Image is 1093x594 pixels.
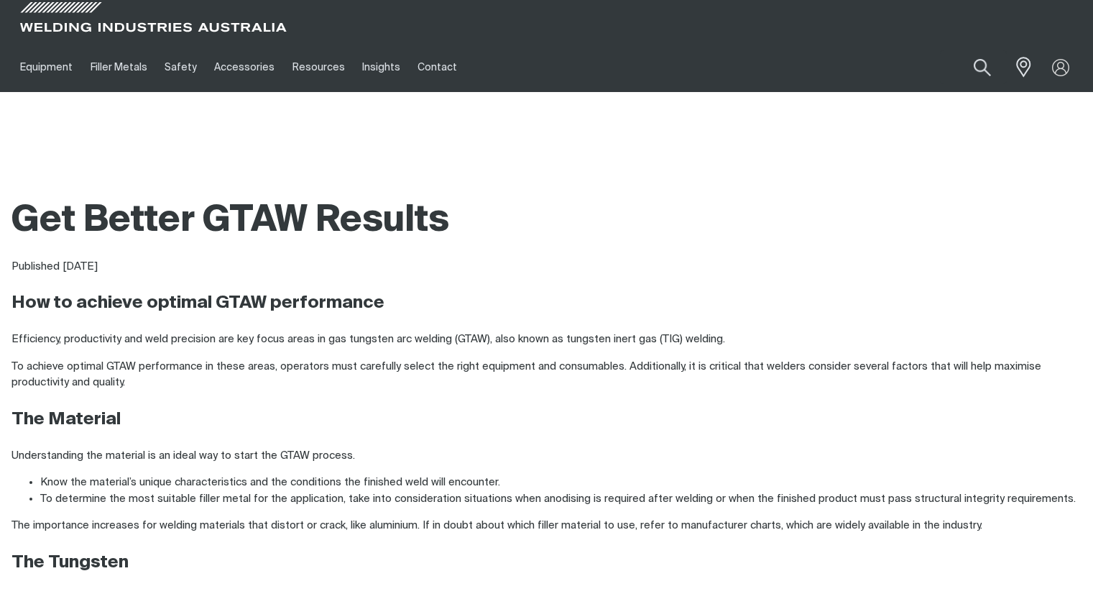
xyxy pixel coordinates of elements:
[354,42,409,92] a: Insights
[11,292,1082,314] h3: How to achieve optimal GTAW performance
[940,50,1007,84] input: Product name or item number...
[11,259,1082,275] div: Published [DATE]
[11,359,1082,391] p: To achieve optimal GTAW performance in these areas, operators must carefully select the right equ...
[11,42,81,92] a: Equipment
[206,42,283,92] a: Accessories
[11,198,449,245] h1: Get Better GTAW Results
[11,518,1082,534] p: The importance increases for welding materials that distort or crack, like aluminium. If in doubt...
[409,42,466,92] a: Contact
[40,475,1082,491] li: Know the material’s unique characteristics and the conditions the finished weld will encounter.
[284,42,354,92] a: Resources
[11,42,814,92] nav: Main
[11,332,1082,348] p: Efficiency, productivity and weld precision are key focus areas in gas tungsten arc welding (GTAW...
[11,448,1082,465] p: Understanding the material is an ideal way to start the GTAW process.
[11,408,1082,431] h3: The Material
[81,42,155,92] a: Filler Metals
[40,491,1082,508] li: To determine the most suitable filler metal for the application, take into consideration situatio...
[11,552,1082,574] h3: The Tungsten
[156,42,206,92] a: Safety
